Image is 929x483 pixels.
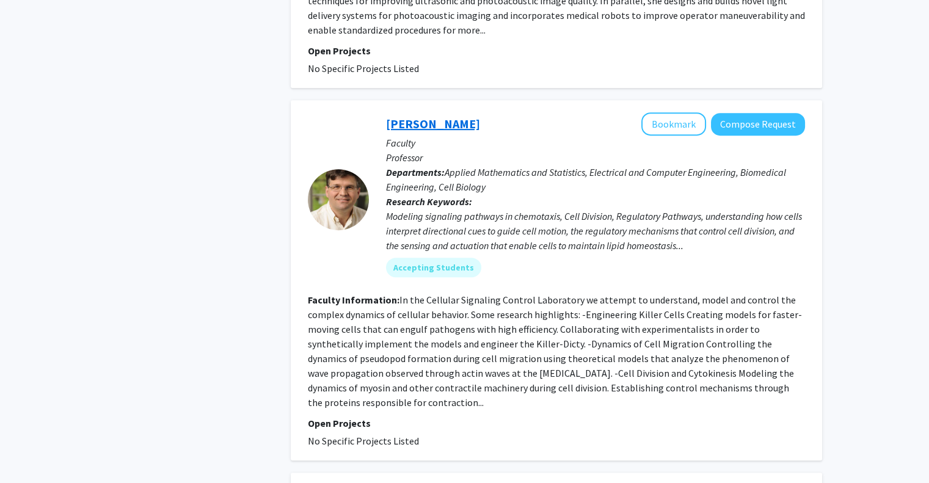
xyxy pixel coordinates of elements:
[9,428,52,474] iframe: Chat
[308,43,805,58] p: Open Projects
[386,258,481,277] mat-chip: Accepting Students
[386,195,472,208] b: Research Keywords:
[386,209,805,253] div: Modeling signaling pathways in chemotaxis, Cell Division, Regulatory Pathways, understanding how ...
[308,294,802,409] fg-read-more: In the Cellular Signaling Control Laboratory we attempt to understand, model and control the comp...
[386,136,805,150] p: Faculty
[308,62,419,74] span: No Specific Projects Listed
[386,116,480,131] a: [PERSON_NAME]
[641,112,706,136] button: Add Pablo Iglesias to Bookmarks
[308,294,399,306] b: Faculty Information:
[386,166,445,178] b: Departments:
[308,435,419,447] span: No Specific Projects Listed
[386,166,786,193] span: Applied Mathematics and Statistics, Electrical and Computer Engineering, Biomedical Engineering, ...
[308,416,805,430] p: Open Projects
[386,150,805,165] p: Professor
[711,113,805,136] button: Compose Request to Pablo Iglesias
